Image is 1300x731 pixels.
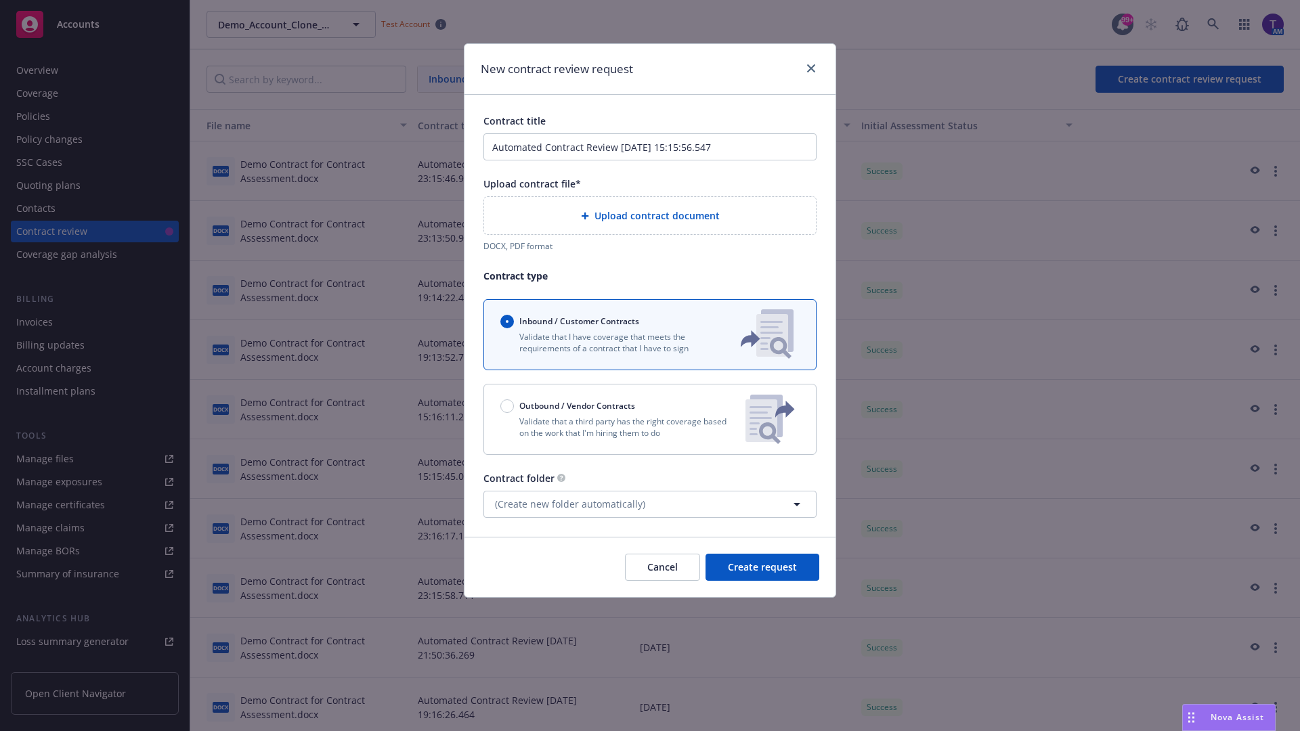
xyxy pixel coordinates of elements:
[625,554,700,581] button: Cancel
[481,60,633,78] h1: New contract review request
[483,299,817,370] button: Inbound / Customer ContractsValidate that I have coverage that meets the requirements of a contra...
[500,416,735,439] p: Validate that a third party has the right coverage based on the work that I'm hiring them to do
[483,196,817,235] div: Upload contract document
[706,554,819,581] button: Create request
[1183,705,1200,730] div: Drag to move
[495,497,645,511] span: (Create new folder automatically)
[594,208,720,223] span: Upload contract document
[483,177,581,190] span: Upload contract file*
[483,384,817,455] button: Outbound / Vendor ContractsValidate that a third party has the right coverage based on the work t...
[483,491,817,518] button: (Create new folder automatically)
[483,114,546,127] span: Contract title
[519,315,639,327] span: Inbound / Customer Contracts
[500,331,718,354] p: Validate that I have coverage that meets the requirements of a contract that I have to sign
[1211,711,1264,723] span: Nova Assist
[728,560,797,573] span: Create request
[483,472,555,485] span: Contract folder
[483,269,817,283] p: Contract type
[1182,704,1276,731] button: Nova Assist
[803,60,819,76] a: close
[500,399,514,413] input: Outbound / Vendor Contracts
[500,315,514,328] input: Inbound / Customer Contracts
[519,400,635,412] span: Outbound / Vendor Contracts
[483,133,817,160] input: Enter a title for this contract
[647,560,678,573] span: Cancel
[483,240,817,252] div: DOCX, PDF format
